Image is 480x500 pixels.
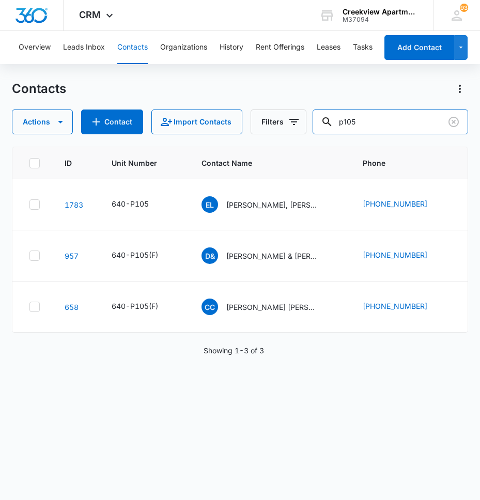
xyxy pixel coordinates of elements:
[65,252,79,260] a: Navigate to contact details page for Douglas & Lynda Whyrick
[112,249,158,260] div: 640-P105(F)
[12,110,72,134] button: Actions
[79,9,101,20] span: CRM
[313,110,468,134] input: Search Contacts
[445,114,462,130] button: Clear
[202,247,338,264] div: Contact Name - Douglas & Lynda Whyrick - Select to Edit Field
[384,35,454,60] button: Add Contact
[12,81,66,97] h1: Contacts
[112,301,177,313] div: Unit Number - 640-P105(F) - Select to Edit Field
[202,299,338,315] div: Contact Name - Candice Chavez Alvaro Rias - Select to Edit Field
[202,247,218,264] span: D&
[112,198,167,211] div: Unit Number - 640-P105 - Select to Edit Field
[460,4,468,12] div: notifications count
[363,198,446,211] div: Phone - (720) 737-7029 - Select to Edit Field
[65,303,79,311] a: Navigate to contact details page for Candice Chavez Alvaro Rias
[363,249,446,262] div: Phone - (970) 301-8324 - Select to Edit Field
[63,31,105,64] button: Leads Inbox
[65,158,72,168] span: ID
[256,31,304,64] button: Rent Offerings
[202,158,323,168] span: Contact Name
[363,198,427,209] a: [PHONE_NUMBER]
[226,302,319,312] p: [PERSON_NAME] [PERSON_NAME]
[19,31,51,64] button: Overview
[112,249,177,262] div: Unit Number - 640-P105(F) - Select to Edit Field
[151,110,242,134] button: Import Contacts
[460,4,468,12] span: 93
[65,200,83,209] a: Navigate to contact details page for Elsa Linda Gerster, Kathryn Rebeccah Fritts
[452,81,468,97] button: Actions
[220,31,243,64] button: History
[112,301,158,311] div: 640-P105(F)
[343,8,418,16] div: account name
[112,158,177,168] span: Unit Number
[363,249,427,260] a: [PHONE_NUMBER]
[226,251,319,261] p: [PERSON_NAME] & [PERSON_NAME]
[251,110,306,134] button: Filters
[81,110,143,134] button: Add Contact
[112,198,149,209] div: 640-P105
[160,31,207,64] button: Organizations
[353,31,373,64] button: Tasks
[117,31,148,64] button: Contacts
[202,196,338,213] div: Contact Name - Elsa Linda Gerster, Kathryn Rebeccah Fritts - Select to Edit Field
[363,301,446,313] div: Phone - (720) 345-2918 - Select to Edit Field
[226,199,319,210] p: [PERSON_NAME], [PERSON_NAME]
[317,31,340,64] button: Leases
[343,16,418,23] div: account id
[204,345,264,356] p: Showing 1-3 of 3
[363,301,427,311] a: [PHONE_NUMBER]
[363,158,431,168] span: Phone
[202,299,218,315] span: CC
[202,196,218,213] span: EL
